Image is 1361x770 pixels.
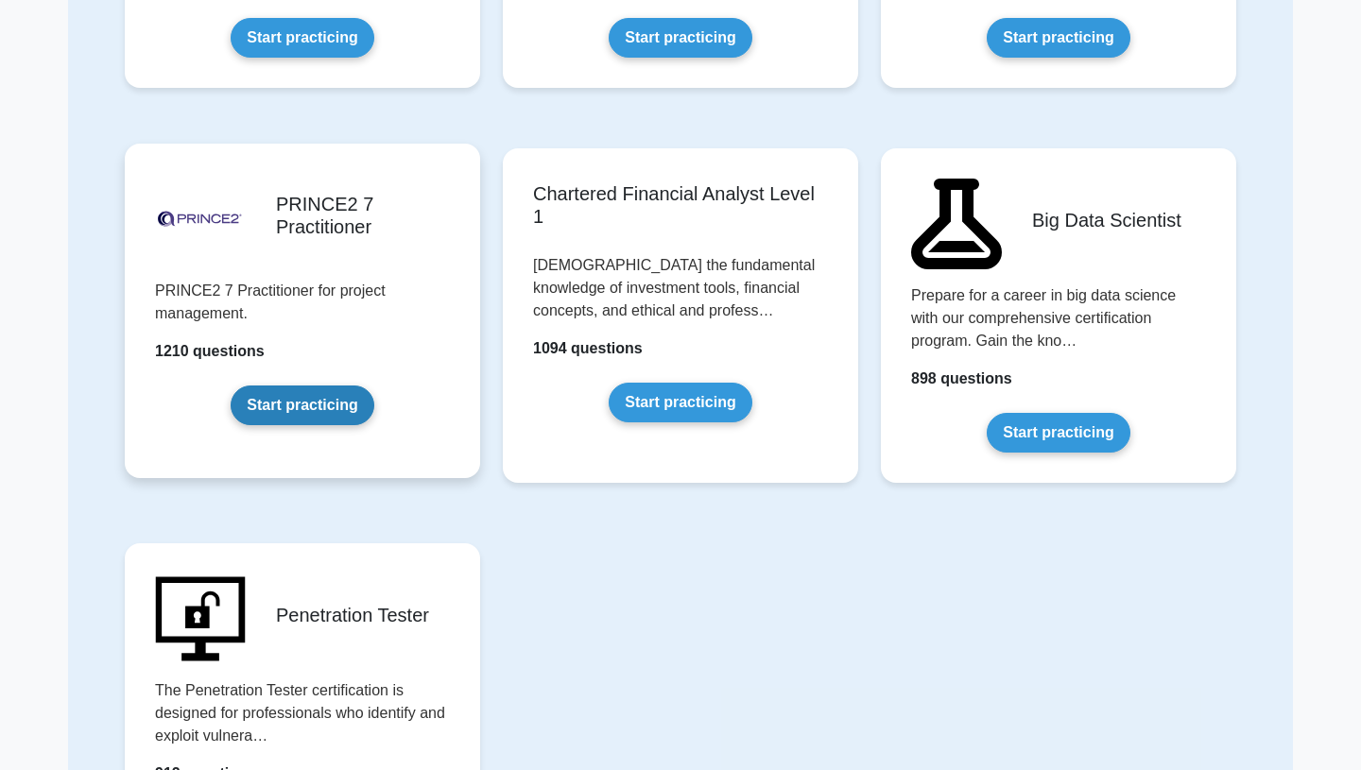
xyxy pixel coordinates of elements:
a: Start practicing [231,18,373,58]
a: Start practicing [609,18,751,58]
a: Start practicing [609,383,751,422]
a: Start practicing [231,385,373,425]
a: Start practicing [987,18,1129,58]
a: Start practicing [987,413,1129,453]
